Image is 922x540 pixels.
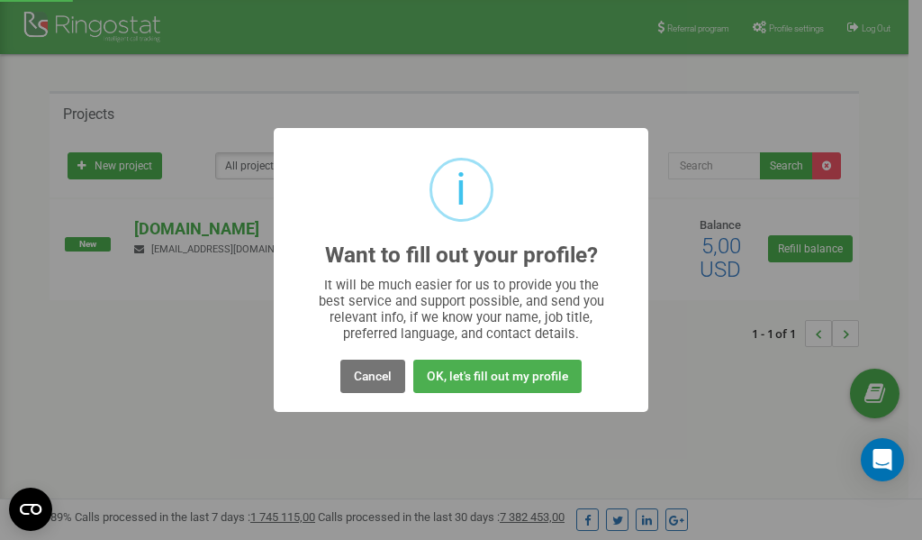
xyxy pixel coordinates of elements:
button: Cancel [340,360,405,393]
h2: Want to fill out your profile? [325,243,598,268]
button: Open CMP widget [9,488,52,531]
button: OK, let's fill out my profile [413,360,582,393]
div: It will be much easier for us to provide you the best service and support possible, and send you ... [310,277,613,342]
div: i [456,160,466,219]
div: Open Intercom Messenger [861,438,904,481]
